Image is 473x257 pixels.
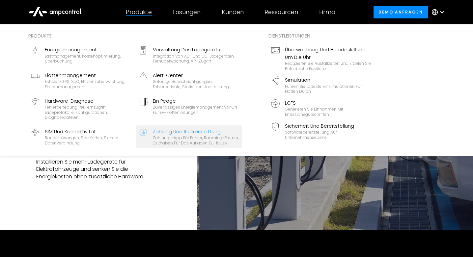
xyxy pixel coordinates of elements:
[45,97,131,105] div: Hardware-Diagnose
[153,72,239,79] div: Alert-Center
[173,9,201,16] div: Lösungen
[319,9,335,16] div: Firma
[268,97,374,120] a: LCFSGenerieren Sie Einnahmen mit Emissionsgutschriften
[264,9,298,16] div: Ressourcen
[153,97,239,105] div: Ein Pedge
[285,122,371,130] div: Sicherheit und Bereitstellung
[45,105,131,120] div: Fehlerbehebung per Fernzugriff, Ladeprotokolle, Konfigurationen, Diagnosedateien
[136,43,242,66] a: Verwaltung des LadegerätsIntegration von AC- und DC-Ladegeräten, Fernüberwachung, API-Zugriff
[45,72,131,79] div: Flottenmanagement
[285,130,371,140] div: Softwarebereitstellung auf Unternehmensebene
[374,6,428,18] a: Demo anfragen
[28,69,134,92] a: FlottenmanagementEchtzeit-GPS, SoC, Effizienzüberwachung, Flottenmanagement
[36,158,164,180] p: Installieren Sie mehr Ladegeräte für Elektrofahrzeuge und senken Sie die Energiekosten ohne zusät...
[45,54,131,64] div: Lastmanagement, Kostenoptimierung, Überbuchung
[222,9,244,16] div: Kunden
[28,125,134,148] a: SIM und KonnektivitätRouter-Lösungen, SIM-Karten, sichere Datenverbindung
[268,32,374,39] div: Dienstleistungen
[285,76,371,84] div: Simulation
[153,54,239,64] div: Integration von AC- und DC-Ladegeräten, Fernüberwachung, API-Zugriff
[285,61,371,71] div: Reduzieren Sie Ausfallzeiten und erzielen Sie betriebliche Exzellenz
[126,9,152,16] div: Produkte
[136,95,242,123] a: Ein PedgeZuverlässiges Energiemanagement vor Ort für EV-Flottenlösungen
[268,74,374,97] a: SimulationFühren Sie Ladestellensimulationen für Flotten durch
[153,46,239,53] div: Verwaltung des Ladegeräts
[153,128,239,135] div: Zahlung und Rückerstattung
[28,95,134,123] a: Hardware-DiagnoseFehlerbehebung per Fernzugriff, Ladeprotokolle, Konfigurationen, Diagnosedateien
[136,69,242,92] a: Alert-CenterSofortige Benachrichtigungen, Fehlerberichte, Statistiken und Leistung
[285,107,371,117] div: Generieren Sie Einnahmen mit Emissionsgutschriften
[153,135,239,145] div: Zahlungs-App für Fahrer, Roaming-Partner, Guthaben für das Aufladen zu Hause
[136,125,242,148] a: Zahlung und RückerstattungZahlungs-App für Fahrer, Roaming-Partner, Guthaben für das Aufladen zu ...
[45,128,131,135] div: SIM und Konnektivität
[45,135,131,145] div: Router-Lösungen, SIM-Karten, sichere Datenverbindung
[153,79,239,89] div: Sofortige Benachrichtigungen, Fehlerberichte, Statistiken und Leistung
[268,120,374,143] a: Sicherheit und BereitstellungSoftwarebereitstellung auf Unternehmensebene
[153,105,239,115] div: Zuverlässiges Energiemanagement vor Ort für EV-Flottenlösungen
[45,79,131,89] div: Echtzeit-GPS, SoC, Effizienzüberwachung, Flottenmanagement
[45,46,131,53] div: Energiemanagement
[28,32,242,39] div: Produkte
[268,43,374,74] a: Überwachung und Helpdesk rund um die UhrReduzieren Sie Ausfallzeiten und erzielen Sie betrieblich...
[285,99,371,107] div: LCFS
[285,84,371,94] div: Führen Sie Ladestellensimulationen für Flotten durch
[28,43,134,66] a: EnergiemanagementLastmanagement, Kostenoptimierung, Überbuchung
[285,46,371,61] div: Überwachung und Helpdesk rund um die Uhr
